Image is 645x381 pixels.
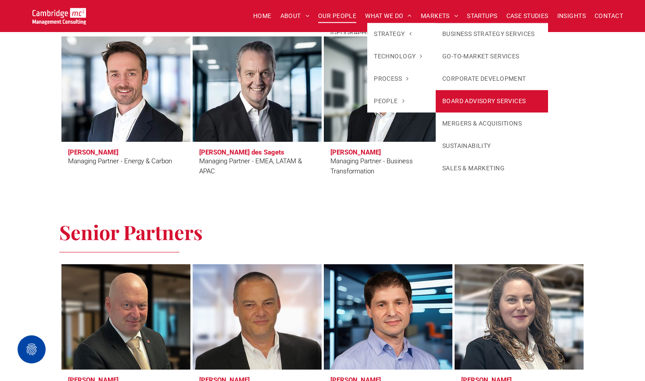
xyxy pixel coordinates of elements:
[455,264,584,370] a: Serena Catapano | Operations Director | Cambridge Management Consulting
[365,9,412,23] span: WHAT WE DO
[367,68,436,90] a: PROCESS
[32,9,86,18] a: Your Business Transformed | Cambridge Management Consulting
[374,74,408,83] span: PROCESS
[436,23,548,45] a: BUSINESS STRATEGY SERVICES
[330,156,446,176] div: Managing Partner - Business Transformation
[249,9,276,23] a: HOME
[361,9,416,23] a: WHAT WE DO
[199,148,284,156] h3: [PERSON_NAME] des Sagets
[436,90,548,112] a: BOARD ADVISORY SERVICES
[61,36,190,142] a: Pete Nisbet | Managing Partner - Energy & Carbon
[68,156,172,166] div: Managing Partner - Energy & Carbon
[193,36,322,142] a: Charles Orsel Des Sagets | Managing Partner - EMEA
[199,156,315,176] div: Managing Partner - EMEA, LATAM & APAC
[502,9,553,23] a: CASE STUDIES
[374,97,405,106] span: PEOPLE
[462,9,502,23] a: STARTUPS
[436,68,548,90] a: CORPORATE DEVELOPMENT
[324,264,453,370] a: Simon Brueckheimer | Senior Partner - Data & AI
[367,45,436,68] a: TECHNOLOGY
[374,52,423,61] span: TECHNOLOGY
[416,9,462,23] a: MARKETS
[276,9,314,23] a: ABOUT
[68,148,118,156] h3: [PERSON_NAME]
[367,23,436,45] a: STRATEGY
[590,9,627,23] a: CONTACT
[436,112,548,135] a: MERGERS & ACQUISITIONS
[314,9,361,23] a: OUR PEOPLE
[436,135,548,157] a: SUSTAINABILITY
[436,45,548,68] a: GO-TO-MARKET SERVICES
[367,90,436,112] a: PEOPLE
[61,264,190,370] a: Erling Aronsveen | Senior Partner - Nordics | Cambridge Management Consulting
[193,264,322,370] a: Digital Infrastructure | Andy Bax | Cambridge Management Consulting
[553,9,590,23] a: INSIGHTS
[324,36,453,142] a: Jeff Owen | Managing Partner - Business Transformation
[59,219,203,245] span: Senior Partners
[374,29,412,39] span: STRATEGY
[32,8,86,25] img: Go to Homepage
[330,148,381,156] h3: [PERSON_NAME]
[436,157,548,180] a: SALES & MARKETING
